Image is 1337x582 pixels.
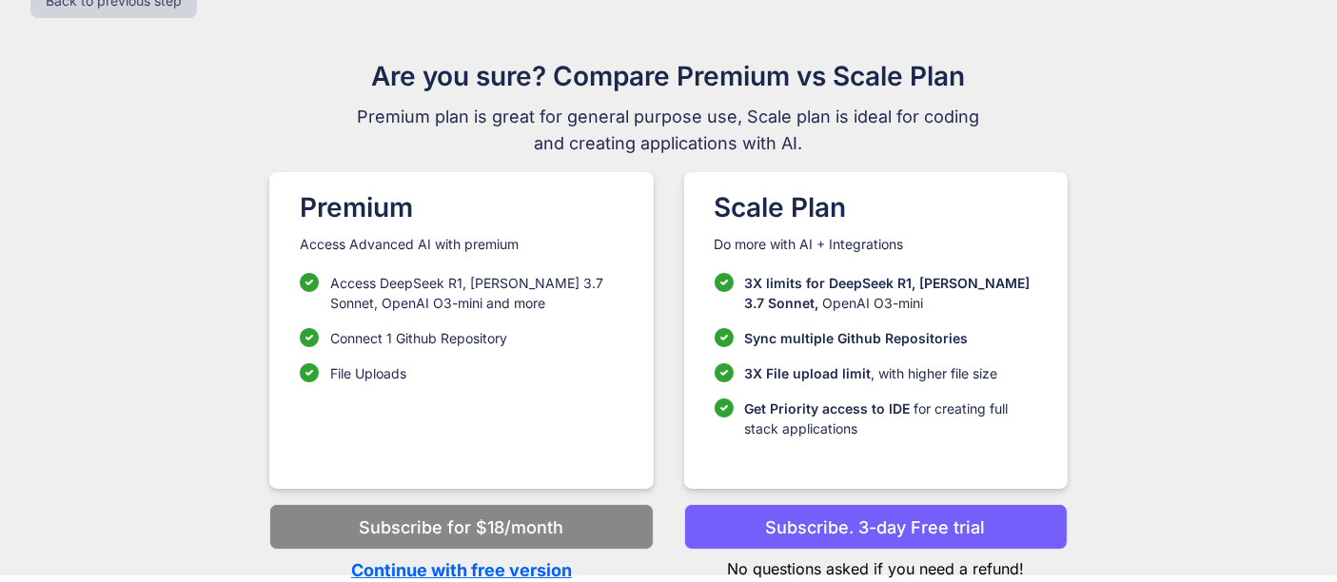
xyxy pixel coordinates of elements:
p: Subscribe for $18/month [359,514,563,540]
p: Do more with AI + Integrations [715,235,1037,254]
p: Access Advanced AI with premium [300,235,622,254]
button: Subscribe for $18/month [269,504,653,550]
p: No questions asked if you need a refund! [684,550,1068,580]
span: 3X File upload limit [745,365,872,381]
button: Subscribe. 3-day Free trial [684,504,1068,550]
p: , with higher file size [745,363,998,383]
img: checklist [715,398,734,417]
img: checklist [300,273,319,292]
h1: Scale Plan [715,187,1037,227]
span: Premium plan is great for general purpose use, Scale plan is ideal for coding and creating applic... [349,104,989,157]
h1: Premium [300,187,622,227]
span: 3X limits for DeepSeek R1, [PERSON_NAME] 3.7 Sonnet, [745,275,1031,311]
img: checklist [715,328,734,347]
img: checklist [715,273,734,292]
img: checklist [300,363,319,382]
img: checklist [715,363,734,382]
p: Connect 1 Github Repository [330,328,507,348]
p: File Uploads [330,363,406,383]
p: Subscribe. 3-day Free trial [766,514,986,540]
span: Get Priority access to IDE [745,400,911,417]
img: checklist [300,328,319,347]
p: Sync multiple Github Repositories [745,328,969,348]
p: for creating full stack applications [745,398,1037,438]
p: OpenAI O3-mini [745,273,1037,313]
p: Access DeepSeek R1, [PERSON_NAME] 3.7 Sonnet, OpenAI O3-mini and more [330,273,622,313]
h1: Are you sure? Compare Premium vs Scale Plan [349,56,989,96]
